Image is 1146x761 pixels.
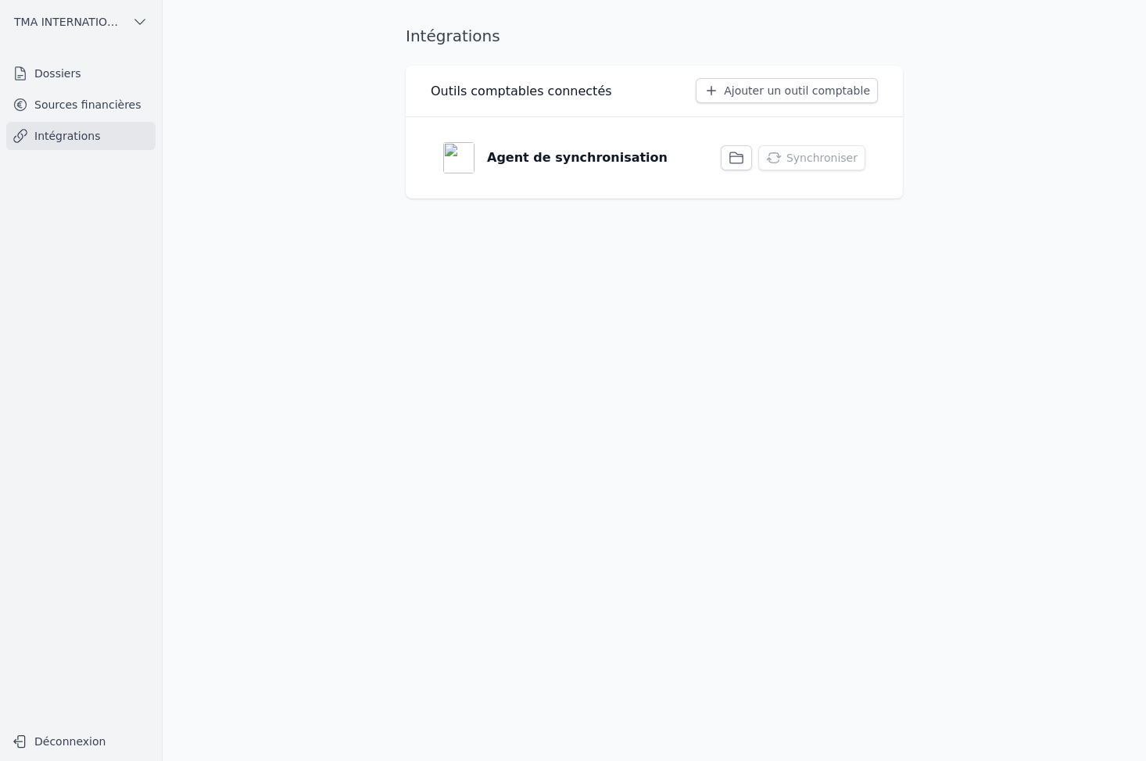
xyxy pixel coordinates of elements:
[431,130,878,186] a: Agent de synchronisation Synchroniser
[6,122,156,150] a: Intégrations
[758,145,865,170] button: Synchroniser
[6,729,156,754] button: Déconnexion
[6,91,156,119] a: Sources financières
[487,148,668,167] p: Agent de synchronisation
[6,59,156,88] a: Dossiers
[431,82,612,101] h3: Outils comptables connectés
[406,25,500,47] h1: Intégrations
[14,14,126,30] span: TMA INTERNATIONAL SA
[6,9,156,34] button: TMA INTERNATIONAL SA
[696,78,878,103] button: Ajouter un outil comptable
